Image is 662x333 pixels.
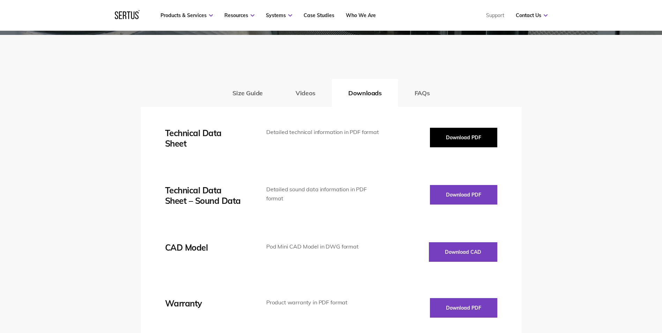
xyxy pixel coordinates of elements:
a: Who We Are [346,12,376,18]
a: Contact Us [516,12,548,18]
div: Warranty [165,298,245,309]
button: Download PDF [430,185,497,205]
div: Detailed sound data information in PDF format [266,185,382,203]
a: Products & Services [161,12,213,18]
div: Product warranty in PDF format [266,298,382,307]
button: Size Guide [216,79,279,107]
div: CAD Model [165,242,245,253]
a: Systems [266,12,292,18]
div: Technical Data Sheet – Sound Data [165,185,245,206]
iframe: Chat Widget [536,252,662,333]
div: Pod Mini CAD Model in DWG format [266,242,382,251]
a: Resources [224,12,254,18]
a: Support [486,12,504,18]
div: Technical Data Sheet [165,128,245,149]
div: Detailed technical information in PDF format [266,128,382,137]
button: Download CAD [429,242,497,262]
a: Case Studies [304,12,334,18]
button: Download PDF [430,128,497,147]
button: Download PDF [430,298,497,318]
button: Videos [279,79,332,107]
button: FAQs [398,79,446,107]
